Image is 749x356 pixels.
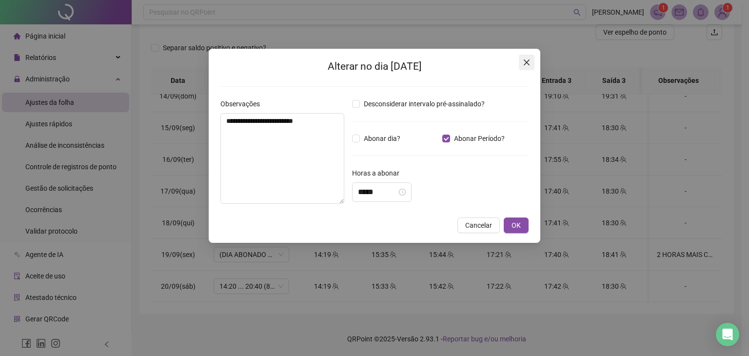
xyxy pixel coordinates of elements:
span: Cancelar [465,220,492,231]
div: Open Intercom Messenger [716,323,739,346]
span: OK [512,220,521,231]
button: OK [504,218,529,233]
span: Abonar Período? [450,133,509,144]
button: Close [519,55,534,70]
label: Horas a abonar [352,168,406,178]
span: Desconsiderar intervalo pré-assinalado? [360,99,489,109]
span: Abonar dia? [360,133,404,144]
h2: Alterar no dia [DATE] [220,59,529,75]
label: Observações [220,99,266,109]
button: Cancelar [457,218,500,233]
span: close [523,59,531,66]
